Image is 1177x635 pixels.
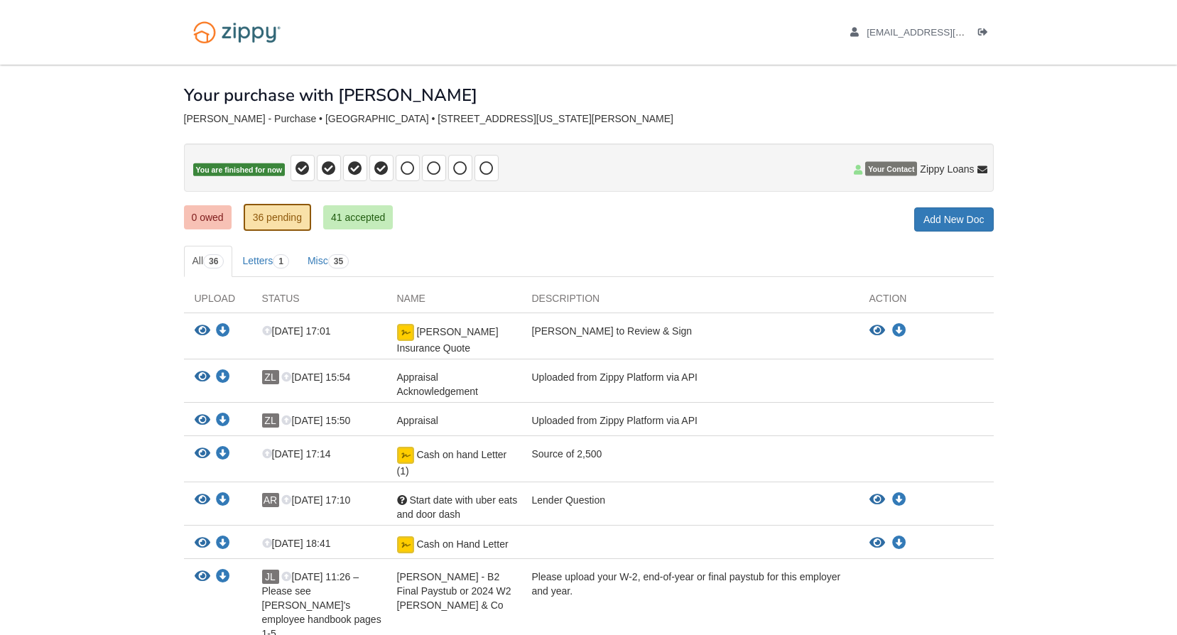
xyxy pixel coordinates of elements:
div: Description [521,291,859,313]
span: Appraisal Acknowledgement [397,371,478,397]
a: Download Lopez Insurance Quote [216,326,230,337]
span: [PERSON_NAME] Insurance Quote [397,326,499,354]
a: Download Start date with uber eats and door dash [216,495,230,506]
div: Uploaded from Zippy Platform via API [521,413,859,432]
span: [PERSON_NAME] - B2 Final Paystub or 2024 W2 [PERSON_NAME] & Co [397,571,511,611]
button: View Appraisal Acknowledgement [195,370,210,385]
a: Letters [234,246,298,277]
img: Document fully signed [397,324,414,341]
button: View Lopez Insurance Quote [195,324,210,339]
span: ZL [262,370,279,384]
div: Status [251,291,386,313]
span: [DATE] 17:14 [262,448,331,460]
a: Add New Doc [914,207,994,232]
a: Download Start date with uber eats and door dash [892,494,906,506]
span: [DATE] 18:41 [262,538,331,549]
span: Start date with uber eats and door dash [397,494,518,520]
button: View Appraisal [195,413,210,428]
span: 1 [273,254,289,268]
span: AR [262,493,279,507]
span: You are finished for now [193,163,286,177]
a: Misc [299,246,357,277]
div: [PERSON_NAME] - Purchase • [GEOGRAPHIC_DATA] • [STREET_ADDRESS][US_STATE][PERSON_NAME] [184,113,994,125]
span: ZL [262,413,279,428]
span: 36 [203,254,224,268]
span: Cash on Hand Letter [416,538,508,550]
img: Logo [184,14,290,50]
div: Upload [184,291,251,313]
div: Action [859,291,994,313]
button: View Cash on Hand Letter [869,536,885,550]
button: View Start date with uber eats and door dash [869,493,885,507]
div: Name [386,291,521,313]
span: Zippy Loans [920,162,974,176]
button: View Lopez Insurance Quote [869,324,885,338]
a: Log out [978,27,994,41]
span: fer0885@icloud.com [867,27,1029,38]
a: Download Cash on Hand Letter [216,538,230,550]
a: 0 owed [184,205,232,229]
div: [PERSON_NAME] to Review & Sign [521,324,859,355]
button: View Amanda Ramos Espinoza - B2 Final Paystub or 2024 W2 Amanda Blu & Co [195,570,210,585]
div: Uploaded from Zippy Platform via API [521,370,859,398]
div: Lender Question [521,493,859,521]
a: Download Cash on hand Letter (1) [216,449,230,460]
img: Document fully signed [397,447,414,464]
button: View Cash on hand Letter (1) [195,447,210,462]
span: [DATE] 17:01 [262,325,331,337]
span: [DATE] 15:50 [281,415,350,426]
span: Cash on hand Letter (1) [397,449,507,477]
a: Download Appraisal Acknowledgement [216,372,230,384]
a: Download Cash on Hand Letter [892,538,906,549]
a: Download Appraisal [216,416,230,427]
a: 36 pending [244,204,311,231]
span: Appraisal [397,415,438,426]
span: [DATE] 15:54 [281,371,350,383]
a: Download Amanda Ramos Espinoza - B2 Final Paystub or 2024 W2 Amanda Blu & Co [216,572,230,583]
button: View Start date with uber eats and door dash [195,493,210,508]
a: Download Lopez Insurance Quote [892,325,906,337]
button: View Cash on Hand Letter [195,536,210,551]
a: 41 accepted [323,205,393,229]
span: Your Contact [865,162,917,176]
div: Source of 2,500 [521,447,859,478]
span: [DATE] 17:10 [281,494,350,506]
span: 35 [328,254,349,268]
img: Document fully signed [397,536,414,553]
span: JL [262,570,279,584]
a: All36 [184,246,233,277]
h1: Your purchase with [PERSON_NAME] [184,86,477,104]
a: edit profile [850,27,1030,41]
